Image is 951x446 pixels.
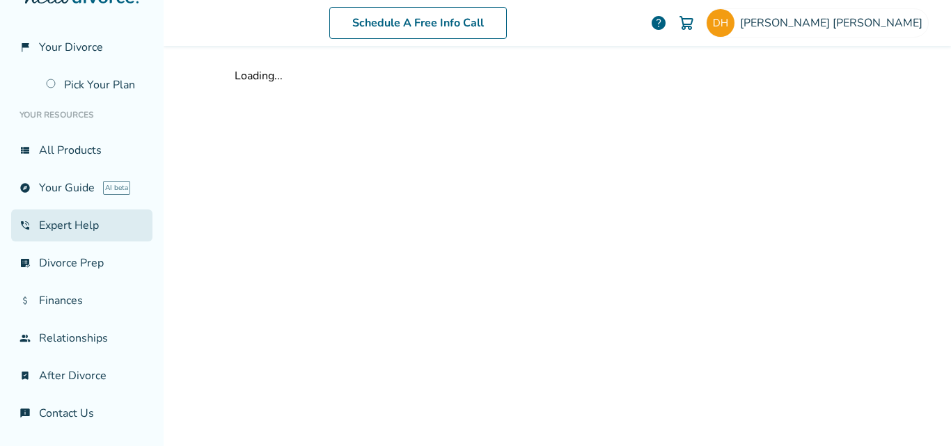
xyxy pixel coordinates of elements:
[11,322,152,354] a: groupRelationships
[19,408,31,419] span: chat_info
[11,134,152,166] a: view_listAll Products
[11,172,152,204] a: exploreYour GuideAI beta
[39,40,103,55] span: Your Divorce
[19,370,31,381] span: bookmark_check
[19,295,31,306] span: attach_money
[19,42,31,53] span: flag_2
[650,15,667,31] a: help
[11,285,152,317] a: attach_moneyFinances
[19,220,31,231] span: phone_in_talk
[11,209,152,241] a: phone_in_talkExpert Help
[19,333,31,344] span: group
[11,360,152,392] a: bookmark_checkAfter Divorce
[11,397,152,429] a: chat_infoContact Us
[38,69,152,101] a: Pick Your Plan
[881,379,951,446] iframe: Chat Widget
[19,257,31,269] span: list_alt_check
[11,247,152,279] a: list_alt_checkDivorce Prep
[678,15,695,31] img: Cart
[19,182,31,193] span: explore
[740,15,928,31] span: [PERSON_NAME] [PERSON_NAME]
[11,31,152,63] a: flag_2Your Divorce
[19,145,31,156] span: view_list
[329,7,507,39] a: Schedule A Free Info Call
[103,181,130,195] span: AI beta
[11,101,152,129] li: Your Resources
[707,9,734,37] img: desiree.howard@hellodivorce.com
[235,68,881,83] div: Loading...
